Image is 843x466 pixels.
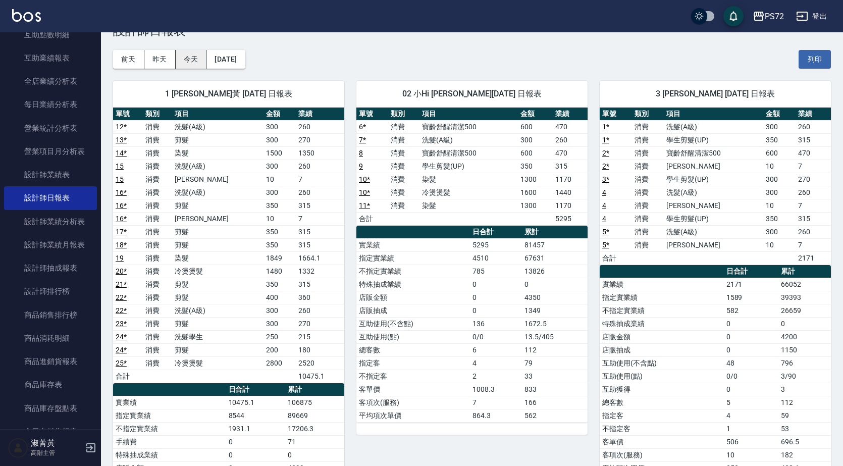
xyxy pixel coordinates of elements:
button: PS72 [749,6,788,27]
th: 金額 [518,108,553,121]
td: 互助使用(點) [600,370,724,383]
th: 累計 [285,383,344,396]
td: 7 [296,212,344,225]
td: 0 [724,383,778,396]
td: 洗髮(A級) [172,186,263,199]
td: [PERSON_NAME] [664,199,763,212]
button: 列印 [799,50,831,69]
td: 300 [518,133,553,146]
td: 600 [518,146,553,160]
td: 10475.1 [296,370,344,383]
th: 類別 [388,108,420,121]
td: 112 [522,343,588,356]
td: 消費 [143,278,173,291]
td: 合計 [113,370,143,383]
td: 消費 [143,133,173,146]
td: 5 [724,396,778,409]
td: 260 [796,225,831,238]
td: 總客數 [600,396,724,409]
td: 消費 [143,146,173,160]
td: 470 [796,146,831,160]
a: 4 [602,201,606,210]
td: 582 [724,304,778,317]
td: 300 [264,304,296,317]
td: 消費 [388,133,420,146]
td: 寶齡舒醒清潔500 [419,146,517,160]
a: 設計師日報表 [4,186,97,210]
a: 會員卡銷售報表 [4,420,97,443]
a: 15 [116,162,124,170]
td: 2171 [796,251,831,265]
td: [PERSON_NAME] [172,173,263,186]
td: 互助獲得 [600,383,724,396]
td: 260 [553,133,588,146]
td: 2 [470,370,522,383]
td: 1332 [296,265,344,278]
td: 合計 [600,251,632,265]
td: 洗髮(A級) [664,186,763,199]
table: a dense table [356,226,588,423]
td: 10475.1 [226,396,285,409]
td: 39393 [778,291,831,304]
td: 剪髮 [172,199,263,212]
a: 營業項目月分析表 [4,140,97,163]
a: 互助點數明細 [4,23,97,46]
td: 315 [796,212,831,225]
td: 消費 [143,343,173,356]
th: 單號 [113,108,143,121]
td: 4350 [522,291,588,304]
td: 2171 [724,278,778,291]
td: 學生剪髮(UP) [664,173,763,186]
td: 300 [264,317,296,330]
td: 不指定實業績 [600,304,724,317]
td: 消費 [388,160,420,173]
td: 剪髮 [172,291,263,304]
td: 0 [778,317,831,330]
td: 實業績 [356,238,470,251]
span: 02 小Hi [PERSON_NAME][DATE] 日報表 [368,89,575,99]
button: 登出 [792,7,831,26]
td: 350 [763,212,796,225]
td: 1150 [778,343,831,356]
td: 59 [778,409,831,422]
td: 796 [778,356,831,370]
td: 消費 [143,120,173,133]
th: 日合計 [724,265,778,278]
a: 商品銷售排行榜 [4,303,97,327]
td: 剪髮 [172,133,263,146]
table: a dense table [113,108,344,383]
td: 消費 [143,199,173,212]
table: a dense table [356,108,588,226]
td: 260 [796,120,831,133]
td: 0 [724,317,778,330]
td: 消費 [632,160,664,173]
a: 商品庫存表 [4,373,97,396]
td: 2520 [296,356,344,370]
td: 1349 [522,304,588,317]
td: 1300 [518,173,553,186]
td: 指定實業績 [600,291,724,304]
td: 剪髮 [172,225,263,238]
td: 26659 [778,304,831,317]
td: 4 [724,409,778,422]
td: 400 [264,291,296,304]
td: 消費 [388,199,420,212]
td: 消費 [632,225,664,238]
td: 350 [264,278,296,291]
td: 3/90 [778,370,831,383]
button: save [723,6,744,26]
td: 學生剪髮(UP) [664,133,763,146]
td: 300 [264,160,296,173]
th: 類別 [143,108,173,121]
th: 累計 [778,265,831,278]
td: [PERSON_NAME] [664,238,763,251]
td: 消費 [388,120,420,133]
td: 350 [264,199,296,212]
td: 指定實業績 [356,251,470,265]
td: 0/0 [470,330,522,343]
td: 315 [296,225,344,238]
td: 350 [518,160,553,173]
td: 染髮 [172,251,263,265]
td: 270 [296,317,344,330]
td: 260 [796,186,831,199]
